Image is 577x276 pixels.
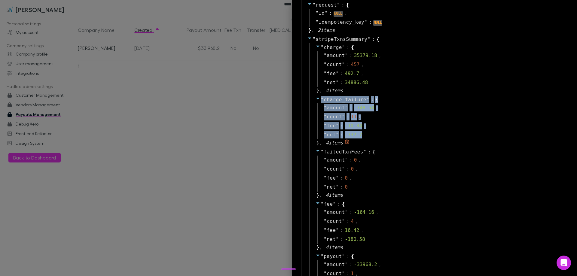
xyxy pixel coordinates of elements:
[324,236,327,242] span: "
[324,114,327,120] span: "
[351,253,354,260] span: {
[346,2,349,9] span: {
[311,28,313,33] span: ,
[356,219,358,224] span: ,
[347,44,350,51] span: :
[354,156,357,164] div: 0
[319,10,325,17] span: id
[340,227,343,234] span: :
[345,236,365,243] div: -180.58
[327,52,345,59] span: amount
[321,149,324,155] span: "
[336,132,339,138] span: "
[345,105,348,111] span: "
[316,2,337,8] span: request
[316,19,319,25] span: "
[324,53,327,58] span: "
[327,70,336,77] span: fee
[325,10,328,16] span: "
[361,71,363,77] span: ,
[336,175,339,181] span: "
[336,71,339,76] span: "
[324,157,327,163] span: "
[375,96,378,103] span: {
[327,261,345,268] span: amount
[342,253,345,259] span: "
[354,261,377,268] div: -33968.2
[557,256,571,270] div: Open Intercom Messenger
[324,71,327,76] span: "
[334,11,343,17] div: NULL
[347,218,350,225] span: :
[324,80,327,85] span: "
[361,228,363,233] span: ,
[347,253,350,260] span: :
[324,132,327,138] span: "
[363,149,366,155] span: "
[324,149,363,155] span: failedTxnFees
[316,139,319,147] span: }
[327,183,336,191] span: net
[345,174,348,182] div: 0
[327,79,336,86] span: net
[371,96,374,103] span: :
[350,261,353,268] span: :
[362,62,364,68] span: ,
[326,192,343,198] span: 4 item s
[318,27,335,33] span: 2 item s
[316,244,319,251] span: }
[324,62,327,67] span: "
[336,236,339,242] span: "
[324,44,342,50] span: charge
[307,27,311,34] span: }
[351,165,354,173] div: 0
[340,70,343,77] span: :
[319,141,322,146] span: ,
[350,209,353,216] span: :
[372,36,375,43] span: :
[333,201,336,207] span: "
[319,19,364,26] span: idempotency_key
[321,44,324,50] span: "
[340,183,343,191] span: :
[327,165,342,173] span: count
[354,209,374,216] div: -164.16
[327,104,345,111] span: amount
[345,262,348,267] span: "
[324,262,327,267] span: "
[316,10,319,16] span: "
[316,87,319,94] span: }
[345,139,350,147] span: Copy to clipboard
[324,105,327,111] span: "
[313,36,316,42] span: "
[324,166,327,172] span: "
[313,2,316,8] span: "
[326,88,343,93] span: 4 item s
[319,245,322,250] span: ,
[342,218,345,224] span: "
[319,193,322,198] span: ,
[345,70,359,77] div: 492.7
[350,104,353,111] span: :
[354,104,374,111] div: -748.54
[345,11,347,16] span: ,
[350,176,352,181] span: ,
[327,122,336,129] span: fee
[342,44,345,50] span: "
[364,19,367,25] span: "
[336,227,339,233] span: "
[340,131,343,138] span: :
[327,236,336,243] span: net
[326,244,343,250] span: 4 item s
[376,210,378,215] span: ,
[316,36,367,42] span: stripeTxnsSummary
[345,183,348,191] div: 0
[324,97,366,102] span: charge_failure
[345,53,348,58] span: "
[324,218,327,224] span: "
[364,123,366,129] span: ,
[326,140,343,146] span: 4 item s
[340,236,343,243] span: :
[327,131,336,138] span: net
[369,19,372,26] span: :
